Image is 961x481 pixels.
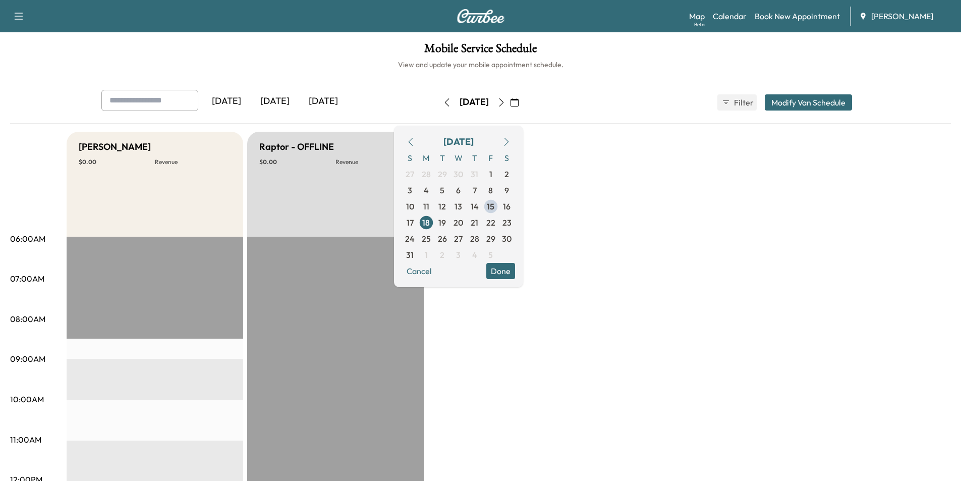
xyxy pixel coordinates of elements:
[486,263,515,279] button: Done
[450,150,467,166] span: W
[422,168,431,180] span: 28
[155,158,231,166] p: Revenue
[472,249,477,261] span: 4
[734,96,752,109] span: Filter
[503,200,511,212] span: 16
[473,184,477,196] span: 7
[489,168,492,180] span: 1
[10,393,44,405] p: 10:00AM
[10,42,951,60] h1: Mobile Service Schedule
[10,434,41,446] p: 11:00AM
[488,249,493,261] span: 5
[486,233,495,245] span: 29
[423,200,429,212] span: 11
[467,150,483,166] span: T
[418,150,434,166] span: M
[422,217,430,229] span: 18
[299,90,348,113] div: [DATE]
[755,10,840,22] a: Book New Appointment
[10,313,45,325] p: 08:00AM
[471,217,478,229] span: 21
[440,249,444,261] span: 2
[455,200,462,212] span: 13
[504,168,509,180] span: 2
[487,200,494,212] span: 15
[460,96,489,109] div: [DATE]
[405,233,415,245] span: 24
[406,249,414,261] span: 31
[424,184,429,196] span: 4
[259,158,335,166] p: $ 0.00
[202,90,251,113] div: [DATE]
[871,10,933,22] span: [PERSON_NAME]
[713,10,747,22] a: Calendar
[454,217,463,229] span: 20
[471,168,478,180] span: 31
[10,60,951,70] h6: View and update your mobile appointment schedule.
[422,233,431,245] span: 25
[454,168,463,180] span: 30
[443,135,474,149] div: [DATE]
[499,150,515,166] span: S
[454,233,463,245] span: 27
[402,263,436,279] button: Cancel
[502,217,512,229] span: 23
[79,158,155,166] p: $ 0.00
[438,200,446,212] span: 12
[694,21,705,28] div: Beta
[438,233,447,245] span: 26
[440,184,444,196] span: 5
[689,10,705,22] a: MapBeta
[457,9,505,23] img: Curbee Logo
[10,353,45,365] p: 09:00AM
[425,249,428,261] span: 1
[504,184,509,196] span: 9
[765,94,852,111] button: Modify Van Schedule
[10,233,45,245] p: 06:00AM
[335,158,412,166] p: Revenue
[407,217,414,229] span: 17
[456,249,461,261] span: 3
[408,184,412,196] span: 3
[402,150,418,166] span: S
[79,140,151,154] h5: [PERSON_NAME]
[406,168,414,180] span: 27
[483,150,499,166] span: F
[488,184,493,196] span: 8
[456,184,461,196] span: 6
[434,150,450,166] span: T
[502,233,512,245] span: 30
[406,200,414,212] span: 10
[259,140,334,154] h5: Raptor - OFFLINE
[10,273,44,285] p: 07:00AM
[717,94,757,111] button: Filter
[438,217,446,229] span: 19
[438,168,447,180] span: 29
[251,90,299,113] div: [DATE]
[470,233,479,245] span: 28
[486,217,495,229] span: 22
[471,200,479,212] span: 14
